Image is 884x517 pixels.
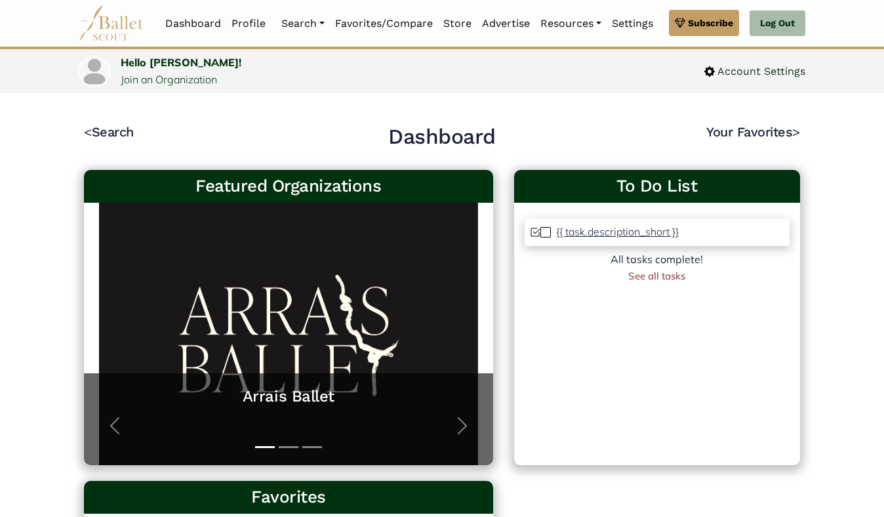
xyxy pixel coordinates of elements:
img: profile picture [80,57,109,86]
a: Favorites/Compare [330,10,438,37]
a: See all tasks [628,270,685,282]
a: To Do List [525,175,790,197]
span: Account Settings [715,63,805,80]
a: Account Settings [704,63,805,80]
a: Dashboard [160,10,226,37]
h3: Featured Organizations [94,175,483,197]
div: All tasks complete! [525,251,790,268]
p: {{ task.description_short }} [556,225,679,238]
img: gem.svg [675,16,685,30]
button: Slide 2 [279,440,298,455]
a: Hello [PERSON_NAME]! [121,56,241,69]
a: Resources [535,10,607,37]
a: Profile [226,10,271,37]
code: < [84,123,92,140]
button: Slide 3 [302,440,322,455]
a: Log Out [750,10,805,37]
a: Store [438,10,477,37]
h3: Favorites [94,486,483,508]
button: Slide 1 [255,440,275,455]
span: Subscribe [688,16,733,30]
a: Arrais Ballet [97,386,480,407]
a: Search [276,10,330,37]
h2: Dashboard [388,123,496,151]
a: <Search [84,124,134,140]
a: Advertise [477,10,535,37]
a: Your Favorites [706,124,800,140]
a: Settings [607,10,658,37]
a: Join an Organization [121,73,217,86]
a: Subscribe [669,10,739,36]
code: > [792,123,800,140]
